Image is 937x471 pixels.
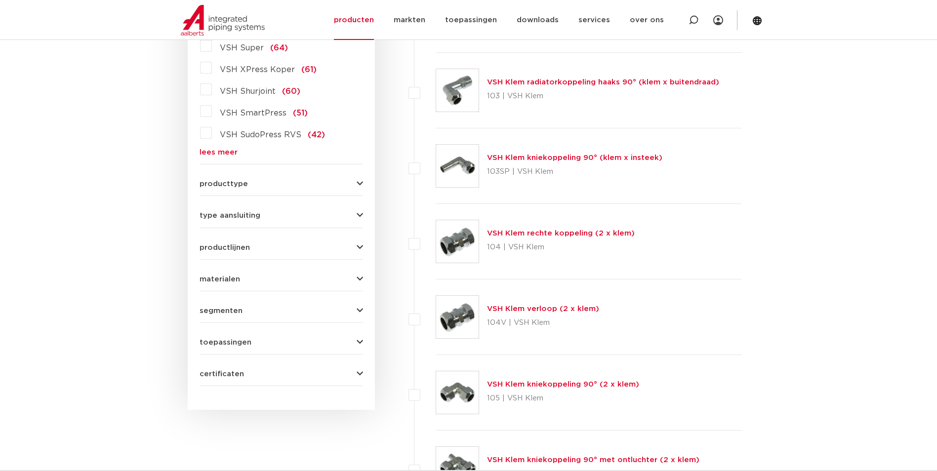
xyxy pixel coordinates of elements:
button: toepassingen [200,339,363,346]
p: 104 | VSH Klem [487,239,635,255]
button: producttype [200,180,363,188]
p: 104V | VSH Klem [487,315,599,331]
span: (61) [301,66,317,74]
span: VSH Super [220,44,264,52]
p: 103 | VSH Klem [487,88,719,104]
span: VSH SmartPress [220,109,286,117]
span: (42) [308,131,325,139]
img: Thumbnail for VSH Klem kniekoppeling 90° (klem x insteek) [436,145,479,187]
button: certificaten [200,370,363,378]
button: segmenten [200,307,363,314]
span: materialen [200,275,240,283]
span: type aansluiting [200,212,260,219]
button: materialen [200,275,363,283]
a: VSH Klem radiatorkoppeling haaks 90° (klem x buitendraad) [487,78,719,86]
span: segmenten [200,307,243,314]
a: VSH Klem kniekoppeling 90° met ontluchter (2 x klem) [487,456,699,464]
span: productlijnen [200,244,250,251]
img: Thumbnail for VSH Klem kniekoppeling 90° (2 x klem) [436,371,479,414]
a: VSH Klem rechte koppeling (2 x klem) [487,230,635,237]
p: 103SP | VSH Klem [487,164,662,180]
img: Thumbnail for VSH Klem verloop (2 x klem) [436,296,479,338]
span: producttype [200,180,248,188]
span: (60) [282,87,300,95]
a: VSH Klem verloop (2 x klem) [487,305,599,313]
p: 105 | VSH Klem [487,391,639,406]
span: toepassingen [200,339,251,346]
span: (51) [293,109,308,117]
img: Thumbnail for VSH Klem rechte koppeling (2 x klem) [436,220,479,263]
a: lees meer [200,149,363,156]
span: VSH XPress Koper [220,66,295,74]
a: VSH Klem kniekoppeling 90° (klem x insteek) [487,154,662,161]
span: VSH Shurjoint [220,87,276,95]
span: (64) [270,44,288,52]
a: VSH Klem kniekoppeling 90° (2 x klem) [487,381,639,388]
button: type aansluiting [200,212,363,219]
button: productlijnen [200,244,363,251]
img: Thumbnail for VSH Klem radiatorkoppeling haaks 90° (klem x buitendraad) [436,69,479,112]
span: VSH SudoPress RVS [220,131,301,139]
span: certificaten [200,370,244,378]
